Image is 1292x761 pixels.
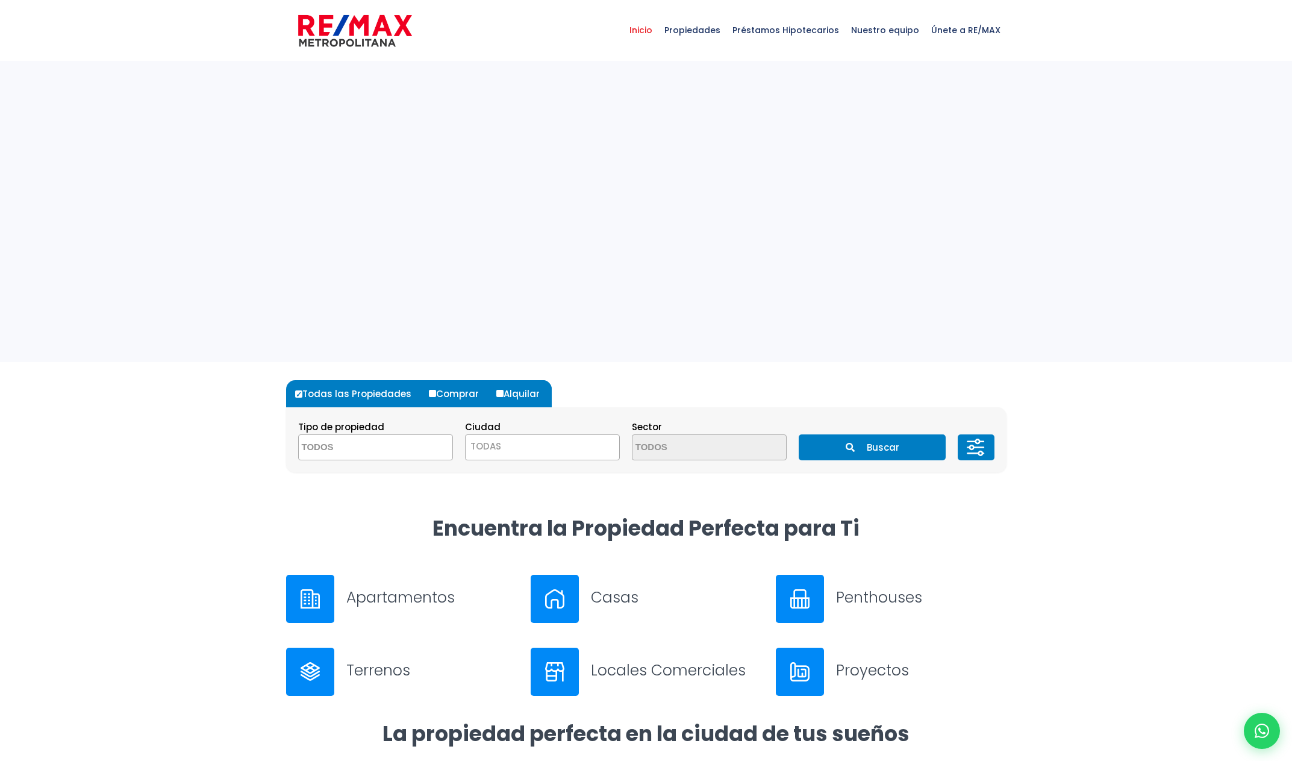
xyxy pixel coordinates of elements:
[470,440,501,453] span: TODAS
[346,587,517,608] h3: Apartamentos
[726,12,845,48] span: Préstamos Hipotecarios
[382,719,910,748] strong: La propiedad perfecta en la ciudad de tus sueños
[346,660,517,681] h3: Terrenos
[429,390,436,397] input: Comprar
[286,575,517,623] a: Apartamentos
[591,660,761,681] h3: Locales Comerciales
[776,648,1006,696] a: Proyectos
[292,380,423,407] label: Todas las Propiedades
[845,12,925,48] span: Nuestro equipo
[776,575,1006,623] a: Penthouses
[531,648,761,696] a: Locales Comerciales
[299,435,416,461] textarea: Search
[531,575,761,623] a: Casas
[799,434,946,460] button: Buscar
[286,648,517,696] a: Terrenos
[496,390,504,397] input: Alquilar
[465,421,501,433] span: Ciudad
[632,435,749,461] textarea: Search
[298,421,384,433] span: Tipo de propiedad
[426,380,491,407] label: Comprar
[632,421,662,433] span: Sector
[465,434,620,460] span: TODAS
[295,390,302,398] input: Todas las Propiedades
[591,587,761,608] h3: Casas
[925,12,1006,48] span: Únete a RE/MAX
[493,380,552,407] label: Alquilar
[623,12,658,48] span: Inicio
[836,660,1006,681] h3: Proyectos
[298,13,412,49] img: remax-metropolitana-logo
[432,513,860,543] strong: Encuentra la Propiedad Perfecta para Ti
[466,438,619,455] span: TODAS
[658,12,726,48] span: Propiedades
[836,587,1006,608] h3: Penthouses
